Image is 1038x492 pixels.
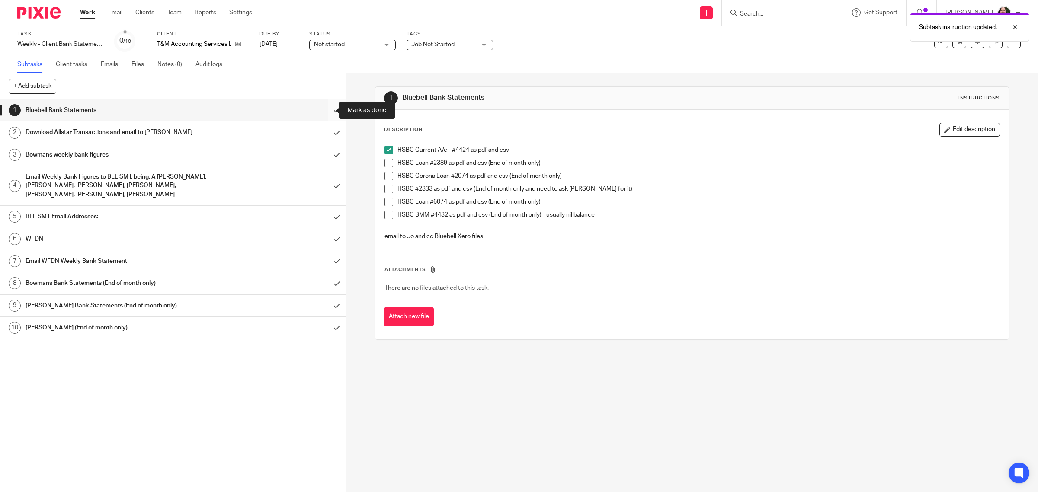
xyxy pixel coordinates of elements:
a: Audit logs [195,56,229,73]
a: Email [108,8,122,17]
h1: Bluebell Bank Statements [26,104,221,117]
div: 10 [9,322,21,334]
div: 7 [9,255,21,267]
h1: Bowmans weekly bank figures [26,148,221,161]
span: There are no files attached to this task. [384,285,489,291]
label: Task [17,31,104,38]
h1: BLL SMT Email Addresses: [26,210,221,223]
a: Emails [101,56,125,73]
span: Attachments [384,267,426,272]
a: Subtasks [17,56,49,73]
div: 1 [384,91,398,105]
h1: Bluebell Bank Statements [402,93,710,102]
h1: Email Weekly Bank Figures to BLL SMT, being: A [PERSON_NAME]; [PERSON_NAME], [PERSON_NAME], [PERS... [26,170,221,201]
h1: WFDN [26,233,221,246]
a: Work [80,8,95,17]
p: email to Jo and cc Bluebell Xero files [384,232,1000,241]
div: Weekly - Client Bank Statements to Issue (Every [DATE]) [17,40,104,48]
p: HSBC #2333 as pdf and csv (End of month only and need to ask [PERSON_NAME] for it) [397,185,1000,193]
small: /10 [123,39,131,44]
div: 5 [9,211,21,223]
button: + Add subtask [9,79,56,93]
span: Not started [314,42,345,48]
h1: [PERSON_NAME] Bank Statements (End of month only) [26,299,221,312]
h1: Download Allstar Transactions and email to [PERSON_NAME] [26,126,221,139]
img: me.jpg [997,6,1011,20]
p: HSBC Loan #2389 as pdf and csv (End of month only) [397,159,1000,167]
p: HSBC Corona Loan #2074 as pdf and csv (End of month only) [397,172,1000,180]
div: 0 [119,36,131,46]
div: 2 [9,127,21,139]
button: Edit description [939,123,1000,137]
p: Description [384,126,423,133]
label: Status [309,31,396,38]
a: Clients [135,8,154,17]
label: Due by [259,31,298,38]
p: HSBC BMM #4432 as pdf and csv (End of month only) - usually nil balance [397,211,1000,219]
a: Notes (0) [157,56,189,73]
a: Client tasks [56,56,94,73]
div: 9 [9,300,21,312]
label: Tags [407,31,493,38]
p: HSBC Loan #6074 as pdf and csv (End of month only) [397,198,1000,206]
div: 8 [9,277,21,289]
div: 4 [9,180,21,192]
h1: Bowmans Bank Statements (End of month only) [26,277,221,290]
p: Subtask instruction updated. [919,23,997,32]
label: Client [157,31,249,38]
p: T&M Accounting Services Ltd [157,40,231,48]
h1: Email WFDN Weekly Bank Statement [26,255,221,268]
p: HSBC Current A/c - #4424 as pdf and csv [397,146,1000,154]
div: Weekly - Client Bank Statements to Issue (Every Monday) [17,40,104,48]
button: Attach new file [384,307,434,326]
a: Reports [195,8,216,17]
div: Instructions [958,95,1000,102]
div: 3 [9,149,21,161]
a: Team [167,8,182,17]
a: Settings [229,8,252,17]
span: Job Not Started [411,42,455,48]
a: Files [131,56,151,73]
span: [DATE] [259,41,278,47]
img: Pixie [17,7,61,19]
div: 6 [9,233,21,245]
div: 1 [9,104,21,116]
h1: [PERSON_NAME] (End of month only) [26,321,221,334]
